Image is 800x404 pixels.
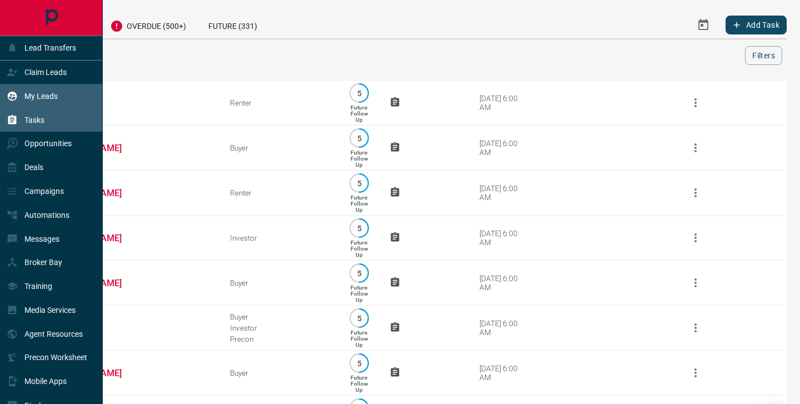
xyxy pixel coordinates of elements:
[355,314,363,322] p: 5
[351,240,368,258] p: Future Follow Up
[230,335,329,343] div: Precon
[230,278,329,287] div: Buyer
[726,16,787,34] button: Add Task
[355,224,363,232] p: 5
[230,323,329,332] div: Investor
[479,319,527,337] div: [DATE] 6:00 AM
[197,11,268,38] div: Future (331)
[351,194,368,213] p: Future Follow Up
[230,98,329,107] div: Renter
[355,179,363,187] p: 5
[351,104,368,123] p: Future Follow Up
[230,188,329,197] div: Renter
[479,139,527,157] div: [DATE] 6:00 AM
[690,12,717,38] button: Select Date Range
[230,312,329,321] div: Buyer
[745,46,782,65] button: Filters
[479,364,527,382] div: [DATE] 6:00 AM
[479,229,527,247] div: [DATE] 6:00 AM
[479,274,527,292] div: [DATE] 6:00 AM
[351,285,368,303] p: Future Follow Up
[230,368,329,377] div: Buyer
[355,269,363,277] p: 5
[99,11,197,38] div: Overdue (500+)
[351,330,368,348] p: Future Follow Up
[230,233,329,242] div: Investor
[355,359,363,367] p: 5
[351,149,368,168] p: Future Follow Up
[351,375,368,393] p: Future Follow Up
[479,184,527,202] div: [DATE] 6:00 AM
[479,94,527,112] div: [DATE] 6:00 AM
[230,143,329,152] div: Buyer
[355,134,363,142] p: 5
[355,89,363,97] p: 5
